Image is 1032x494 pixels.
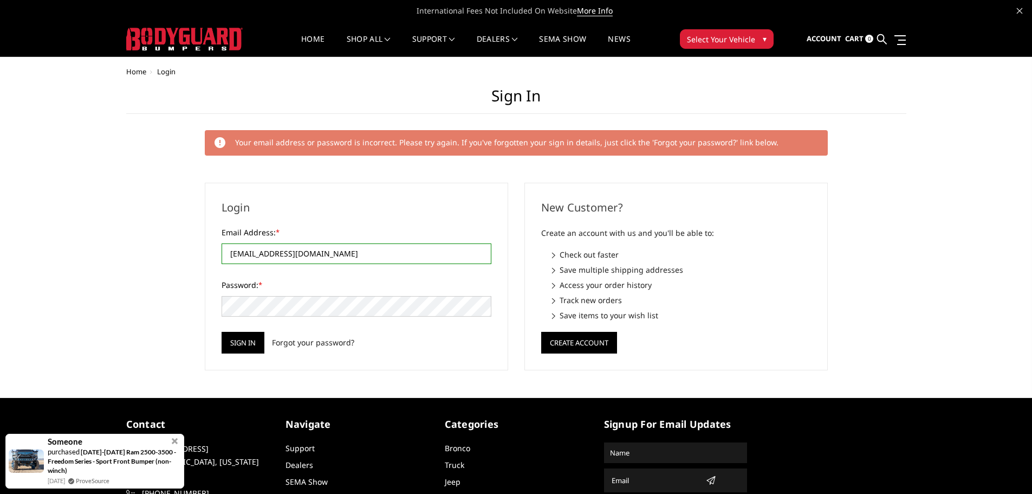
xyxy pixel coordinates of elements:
[807,34,841,43] span: Account
[680,29,774,49] button: Select Your Vehicle
[235,137,778,147] span: Your email address or password is incorrect. Please try again. If you've forgotten your sign in d...
[347,35,391,56] a: shop all
[552,310,811,321] li: Save items to your wish list
[552,294,811,306] li: Track new orders
[272,337,354,348] a: Forgot your password?
[608,35,630,56] a: News
[48,447,80,456] span: purchased
[285,477,328,487] a: SEMA Show
[222,279,491,291] label: Password:
[412,35,455,56] a: Support
[845,24,873,54] a: Cart 0
[9,450,44,473] img: provesource social proof notification image
[301,35,324,56] a: Home
[140,442,265,482] span: [STREET_ADDRESS] [GEOGRAPHIC_DATA], [US_STATE] 75460
[865,35,873,43] span: 0
[552,264,811,275] li: Save multiple shipping addresses
[126,28,243,50] img: BODYGUARD BUMPERS
[807,24,841,54] a: Account
[222,227,491,238] label: Email Address:
[978,442,1032,494] iframe: Chat Widget
[285,443,315,453] a: Support
[539,35,586,56] a: SEMA Show
[48,437,82,446] span: Someone
[541,332,617,354] button: Create Account
[687,34,755,45] span: Select Your Vehicle
[157,67,176,76] span: Login
[285,460,313,470] a: Dealers
[445,417,588,432] h5: Categories
[552,279,811,291] li: Access your order history
[445,477,460,487] a: Jeep
[763,33,767,44] span: ▾
[541,227,811,240] p: Create an account with us and you'll be able to:
[541,200,811,216] h2: New Customer?
[607,472,702,489] input: Email
[604,417,747,432] h5: signup for email updates
[48,476,65,485] span: [DATE]
[541,336,617,347] a: Create Account
[445,460,464,470] a: Truck
[285,417,429,432] h5: Navigate
[126,417,269,432] h5: contact
[126,87,906,114] h1: Sign in
[222,332,264,354] input: Sign in
[445,443,470,453] a: Bronco
[606,444,745,461] input: Name
[48,448,176,474] a: [DATE]-[DATE] Ram 2500-3500 - Freedom Series - Sport Front Bumper (non-winch)
[126,67,146,76] a: Home
[577,5,613,16] a: More Info
[222,200,491,216] h2: Login
[477,35,518,56] a: Dealers
[76,476,109,485] a: ProveSource
[552,249,811,260] li: Check out faster
[845,34,864,43] span: Cart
